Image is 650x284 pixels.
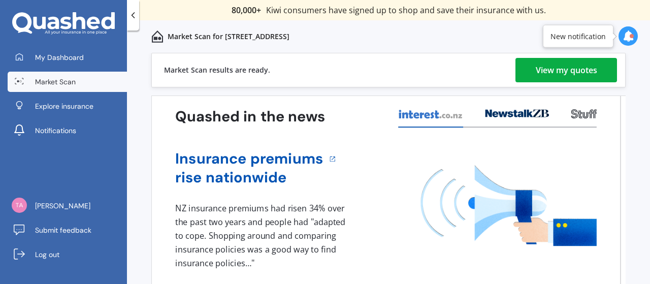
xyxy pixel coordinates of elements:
h3: Quashed in the news [175,107,325,126]
a: View my quotes [515,58,617,82]
a: Log out [8,244,127,265]
a: My Dashboard [8,47,127,68]
div: Market Scan results are ready. [164,53,270,87]
img: home-and-contents.b802091223b8502ef2dd.svg [151,30,164,43]
a: rise nationwide [175,168,323,187]
span: Explore insurance [35,101,93,111]
a: Explore insurance [8,96,127,116]
div: NZ insurance premiums had risen 34% over the past two years and people had "adapted to cope. Shop... [175,202,349,270]
span: Log out [35,249,59,260]
span: Notifications [35,125,76,136]
p: Market Scan for [STREET_ADDRESS] [168,31,289,42]
img: media image [420,165,597,246]
div: View my quotes [536,58,597,82]
div: New notification [550,31,606,41]
a: [PERSON_NAME] [8,196,127,216]
span: My Dashboard [35,52,84,62]
a: Insurance premiums [175,149,323,168]
a: Notifications [8,120,127,141]
span: [PERSON_NAME] [35,201,90,211]
span: Market Scan [35,77,76,87]
a: Market Scan [8,72,127,92]
a: Submit feedback [8,220,127,240]
span: Submit feedback [35,225,91,235]
img: d8539043de89a8725a95389747662a03 [12,198,27,213]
